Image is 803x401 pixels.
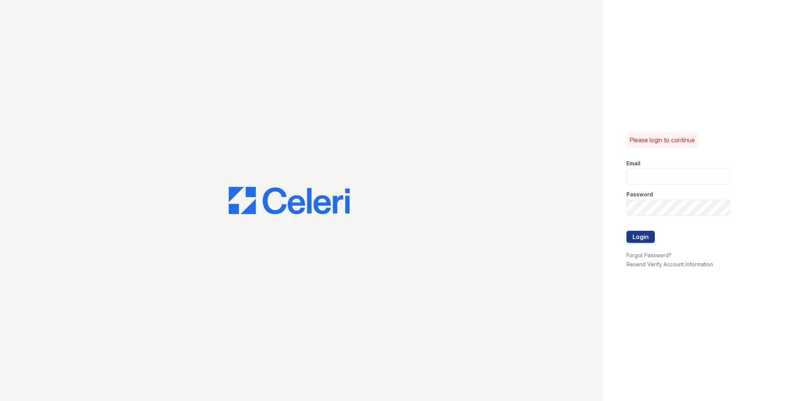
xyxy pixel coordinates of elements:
p: Please login to continue [629,135,695,145]
label: Email [626,160,640,167]
button: Login [626,231,655,243]
label: Password [626,191,653,198]
img: CE_Logo_Blue-a8612792a0a2168367f1c8372b55b34899dd931a85d93a1a3d3e32e68fde9ad4.png [229,187,350,214]
a: Forgot Password? [626,252,671,258]
a: Resend Verify Account Information [626,261,713,267]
